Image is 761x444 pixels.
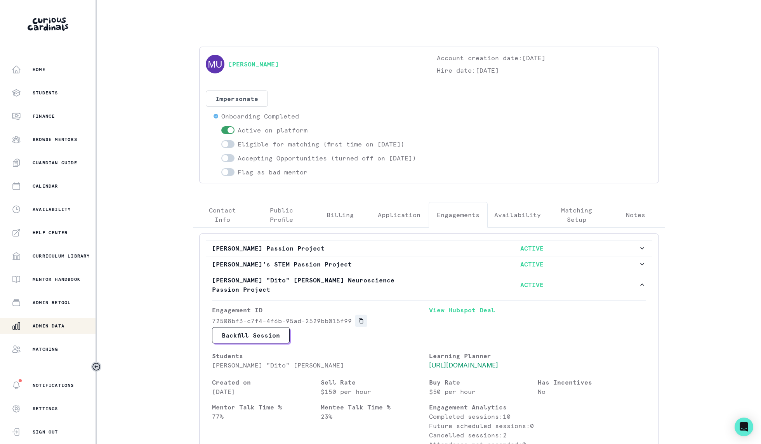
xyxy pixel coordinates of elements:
img: Curious Cardinals Logo [28,17,68,31]
a: [PERSON_NAME] [228,59,279,69]
button: [PERSON_NAME] Passion ProjectACTIVE [206,240,652,256]
button: Impersonate [206,91,268,107]
p: Billing [327,210,354,219]
p: Completed sessions: 10 [429,412,538,421]
p: Students [33,90,58,96]
p: Help Center [33,230,68,236]
p: Has Incentives [538,378,646,387]
p: Matching [33,346,58,352]
p: Availability [494,210,541,219]
p: $50 per hour [429,387,538,396]
p: Accepting Opportunities (turned off on [DATE]) [238,153,416,163]
a: View Hubspot Deal [429,305,646,327]
p: Availability [33,206,71,212]
p: [PERSON_NAME] "Dito" [PERSON_NAME] [212,360,429,370]
img: svg [206,55,224,73]
p: Finance [33,113,55,119]
p: Sell Rate [321,378,429,387]
p: Guardian Guide [33,160,77,166]
p: Mentor Talk Time % [212,402,321,412]
button: Toggle sidebar [91,362,101,372]
button: Copied to clipboard [355,315,367,327]
p: Engagement Analytics [429,402,538,412]
p: Calendar [33,183,58,189]
p: 23 % [321,412,429,421]
p: Browse Mentors [33,136,77,143]
p: Matching Setup [554,205,600,224]
p: Hire date: [DATE] [437,66,652,75]
p: Engagement ID [212,305,429,315]
p: Notes [626,210,645,219]
p: Buy Rate [429,378,538,387]
p: Contact Info [200,205,245,224]
p: Students [212,351,429,360]
p: Public Profile [259,205,304,224]
p: [PERSON_NAME] "Dito" [PERSON_NAME] Neuroscience Passion Project [212,275,425,294]
p: ACTIVE [425,244,638,253]
p: Active on platform [238,125,308,135]
div: Open Intercom Messenger [735,418,753,436]
button: [PERSON_NAME]'s STEM Passion ProjectACTIVE [206,256,652,272]
p: Mentor Handbook [33,276,80,282]
p: Admin Retool [33,299,71,306]
p: Onboarding Completed [221,111,299,121]
p: Curriculum Library [33,253,90,259]
p: 72508bf3-c7f4-4f6b-95ad-2529bb015f99 [212,316,352,326]
p: Learning Planner [429,351,646,360]
p: $150 per hour [321,387,429,396]
p: Mentee Talk Time % [321,402,429,412]
p: Eligible for matching (first time on [DATE]) [238,139,405,149]
p: Application [378,210,420,219]
a: [URL][DOMAIN_NAME] [429,361,498,369]
p: Future scheduled sessions: 0 [429,421,538,430]
p: Account creation date: [DATE] [437,53,652,63]
p: No [538,387,646,396]
p: Notifications [33,382,74,388]
p: Sign Out [33,429,58,435]
p: [PERSON_NAME] Passion Project [212,244,425,253]
p: 77 % [212,412,321,421]
p: Flag as bad mentor [238,167,308,177]
p: ACTIVE [425,280,638,289]
button: [PERSON_NAME] "Dito" [PERSON_NAME] Neuroscience Passion ProjectACTIVE [206,272,652,297]
p: Engagements [437,210,480,219]
p: ACTIVE [425,259,638,269]
p: Settings [33,406,58,412]
button: Backfill Session [212,327,290,343]
p: [PERSON_NAME]'s STEM Passion Project [212,259,425,269]
p: Admin Data [33,323,64,329]
p: [DATE] [212,387,321,396]
p: Home [33,66,45,73]
p: Created on [212,378,321,387]
p: Cancelled sessions: 2 [429,430,538,440]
